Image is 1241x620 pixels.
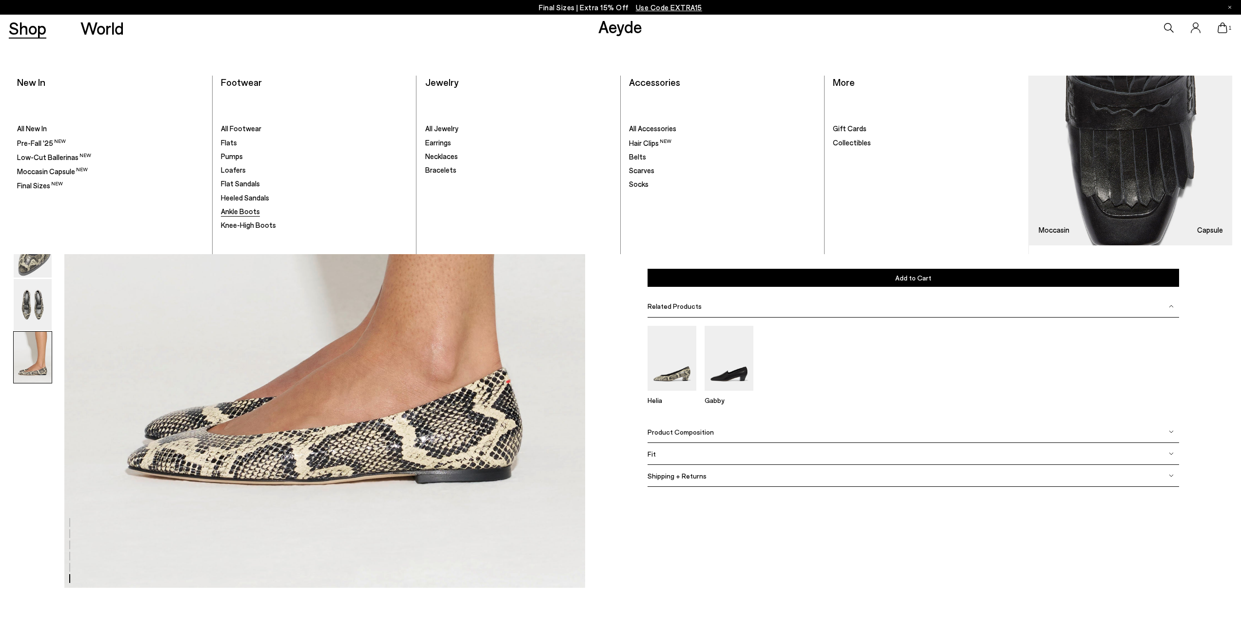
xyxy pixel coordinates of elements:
[17,181,63,190] span: Final Sizes
[1029,76,1232,246] img: Mobile_e6eede4d-78b8-4bd1-ae2a-4197e375e133_900x.jpg
[425,124,611,134] a: All Jewelry
[17,180,203,191] a: Final Sizes
[833,124,1020,134] a: Gift Cards
[636,3,702,12] span: Navigate to /collections/ss25-final-sizes
[705,396,753,404] p: Gabby
[221,220,276,229] span: Knee-High Boots
[705,384,753,404] a: Gabby Almond-Toe Loafers Gabby
[221,179,407,189] a: Flat Sandals
[648,472,707,480] span: Shipping + Returns
[17,138,203,148] a: Pre-Fall '25
[539,1,702,14] p: Final Sizes | Extra 15% Off
[1169,451,1174,456] img: svg%3E
[17,76,45,88] a: New In
[9,20,46,37] a: Shop
[17,124,47,133] span: All New In
[221,124,407,134] a: All Footwear
[221,207,407,217] a: Ankle Boots
[1169,429,1174,434] img: svg%3E
[221,152,243,160] span: Pumps
[598,16,642,37] a: Aeyde
[221,138,237,147] span: Flats
[1029,76,1232,246] a: Moccasin Capsule
[425,124,458,133] span: All Jewelry
[629,180,649,188] span: Socks
[221,220,407,230] a: Knee-High Boots
[221,76,262,88] a: Footwear
[221,193,407,203] a: Heeled Sandals
[1197,226,1223,234] h3: Capsule
[629,180,815,189] a: Socks
[221,124,261,133] span: All Footwear
[648,384,696,404] a: Helia Low-Cut Pumps Helia
[1227,25,1232,31] span: 1
[629,124,815,134] a: All Accessories
[648,269,1179,287] button: Add to Cart
[221,207,260,216] span: Ankle Boots
[425,152,458,160] span: Necklaces
[14,332,52,383] img: Ellie Almond-Toe Flats - Image 6
[425,138,611,148] a: Earrings
[833,138,1020,148] a: Collectibles
[629,76,680,88] a: Accessories
[425,152,611,161] a: Necklaces
[221,193,269,202] span: Heeled Sandals
[17,139,66,147] span: Pre-Fall '25
[648,326,696,391] img: Helia Low-Cut Pumps
[895,274,931,282] span: Add to Cart
[1218,22,1227,33] a: 1
[629,139,671,147] span: Hair Clips
[629,152,646,161] span: Belts
[221,152,407,161] a: Pumps
[221,165,246,174] span: Loafers
[17,166,203,177] a: Moccasin Capsule
[17,153,91,161] span: Low-Cut Ballerinas
[629,166,815,176] a: Scarves
[425,165,611,175] a: Bracelets
[1169,303,1174,308] img: svg%3E
[648,428,714,436] span: Product Composition
[17,167,88,176] span: Moccasin Capsule
[833,124,867,133] span: Gift Cards
[1039,226,1069,234] h3: Moccasin
[221,165,407,175] a: Loafers
[80,20,124,37] a: World
[648,302,702,310] span: Related Products
[221,138,407,148] a: Flats
[629,124,676,133] span: All Accessories
[1169,473,1174,478] img: svg%3E
[648,396,696,404] p: Helia
[629,166,654,175] span: Scarves
[629,152,815,162] a: Belts
[425,138,451,147] span: Earrings
[833,138,871,147] span: Collectibles
[17,124,203,134] a: All New In
[17,152,203,162] a: Low-Cut Ballerinas
[648,450,656,458] span: Fit
[629,138,815,148] a: Hair Clips
[221,179,260,188] span: Flat Sandals
[14,279,52,330] img: Ellie Almond-Toe Flats - Image 5
[425,76,458,88] a: Jewelry
[833,76,855,88] a: More
[705,326,753,391] img: Gabby Almond-Toe Loafers
[425,165,456,174] span: Bracelets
